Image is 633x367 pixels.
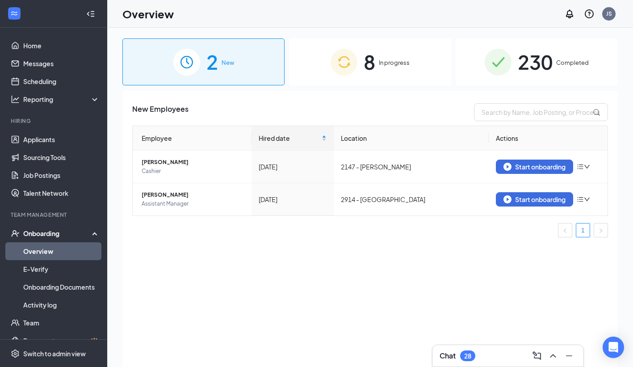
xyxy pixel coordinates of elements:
[518,46,553,77] span: 230
[23,242,100,260] a: Overview
[23,95,100,104] div: Reporting
[564,8,575,19] svg: Notifications
[259,133,320,143] span: Hired date
[122,6,174,21] h1: Overview
[496,192,573,207] button: Start onboarding
[132,103,189,121] span: New Employees
[598,228,604,233] span: right
[546,349,560,363] button: ChevronUp
[142,167,244,176] span: Cashier
[142,199,244,208] span: Assistant Manager
[23,229,92,238] div: Onboarding
[334,151,489,183] td: 2147 - [PERSON_NAME]
[23,55,100,72] a: Messages
[259,162,327,172] div: [DATE]
[23,166,100,184] a: Job Postings
[23,37,100,55] a: Home
[576,224,590,237] a: 1
[603,337,624,358] div: Open Intercom Messenger
[558,223,572,237] li: Previous Page
[334,126,489,151] th: Location
[584,8,595,19] svg: QuestionInfo
[556,58,589,67] span: Completed
[23,314,100,332] a: Team
[364,46,375,77] span: 8
[334,183,489,215] td: 2914 - [GEOGRAPHIC_DATA]
[379,58,410,67] span: In progress
[594,223,608,237] button: right
[86,9,95,18] svg: Collapse
[577,163,584,170] span: bars
[133,126,252,151] th: Employee
[11,117,98,125] div: Hiring
[562,349,576,363] button: Minimize
[11,349,20,358] svg: Settings
[11,211,98,219] div: Team Management
[532,350,542,361] svg: ComposeMessage
[23,131,100,148] a: Applicants
[594,223,608,237] li: Next Page
[23,296,100,314] a: Activity log
[142,190,244,199] span: [PERSON_NAME]
[222,58,234,67] span: New
[606,10,612,17] div: JS
[577,196,584,203] span: bars
[11,229,20,238] svg: UserCheck
[489,126,608,151] th: Actions
[464,352,471,360] div: 28
[474,103,608,121] input: Search by Name, Job Posting, or Process
[23,278,100,296] a: Onboarding Documents
[584,196,590,202] span: down
[10,9,19,18] svg: WorkstreamLogo
[11,95,20,104] svg: Analysis
[23,72,100,90] a: Scheduling
[440,351,456,361] h3: Chat
[23,332,100,350] a: DocumentsCrown
[496,160,573,174] button: Start onboarding
[142,158,244,167] span: [PERSON_NAME]
[206,46,218,77] span: 2
[564,350,574,361] svg: Minimize
[530,349,544,363] button: ComposeMessage
[23,260,100,278] a: E-Verify
[503,195,566,203] div: Start onboarding
[558,223,572,237] button: left
[503,163,566,171] div: Start onboarding
[23,349,86,358] div: Switch to admin view
[23,184,100,202] a: Talent Network
[23,148,100,166] a: Sourcing Tools
[548,350,558,361] svg: ChevronUp
[259,194,327,204] div: [DATE]
[584,164,590,170] span: down
[562,228,568,233] span: left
